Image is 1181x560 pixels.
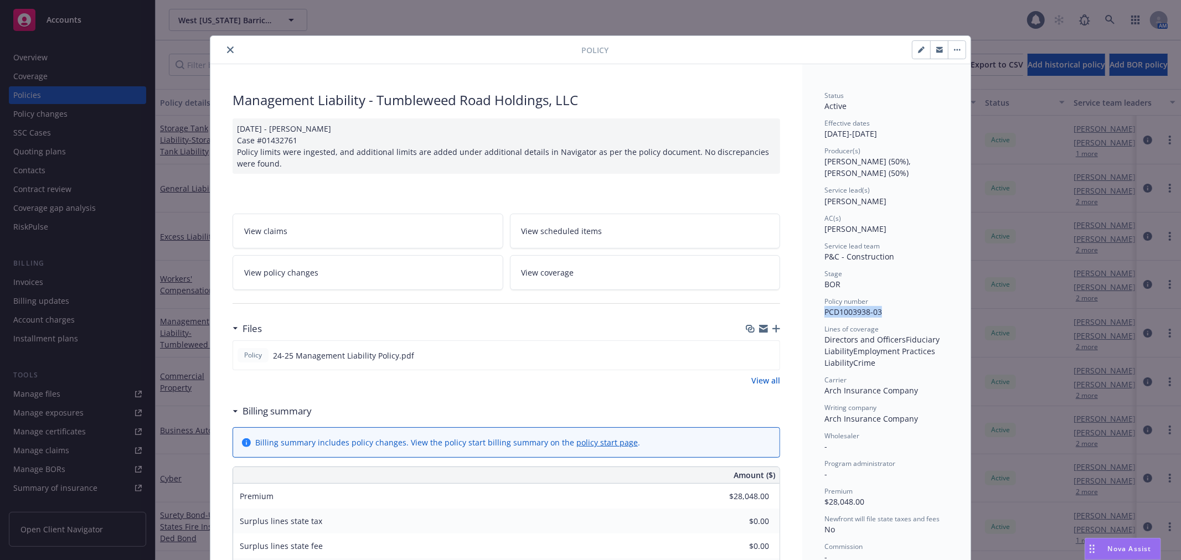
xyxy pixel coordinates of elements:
span: Nova Assist [1108,544,1152,553]
div: Billing summary includes policy changes. View the policy start billing summary on the . [255,437,640,448]
span: Service lead(s) [824,185,870,195]
a: View scheduled items [510,214,781,248]
span: Commission [824,542,863,551]
span: Lines of coverage [824,324,879,334]
span: No [824,524,835,535]
div: Drag to move [1085,538,1099,559]
span: [PERSON_NAME] [824,224,886,234]
div: Management Liability - Tumbleweed Road Holdings, LLC [233,91,780,110]
span: PCD1003938-03 [824,307,882,317]
span: Active [824,101,847,111]
div: [DATE] - [PERSON_NAME] Case #01432761 Policy limits were ingested, and additional limits are adde... [233,118,780,174]
span: Crime [853,357,875,368]
span: 24-25 Management Liability Policy.pdf [273,350,414,361]
span: Employment Practices Liability [824,346,937,368]
div: Billing summary [233,404,312,418]
span: Policy [581,44,608,56]
span: Arch Insurance Company [824,385,918,396]
div: [DATE] - [DATE] [824,118,948,139]
a: policy start page [576,437,638,448]
span: Surplus lines state tax [240,516,322,526]
span: Effective dates [824,118,870,128]
span: View policy changes [244,267,318,278]
button: close [224,43,237,56]
button: download file [747,350,756,361]
span: AC(s) [824,214,841,223]
span: Policy [242,350,264,360]
div: Files [233,322,262,336]
span: Status [824,91,844,100]
span: Stage [824,269,842,278]
button: preview file [765,350,775,361]
span: - [824,469,827,479]
span: View coverage [522,267,574,278]
span: Premium [824,486,853,496]
a: View all [751,375,780,386]
span: [PERSON_NAME] [824,196,886,206]
span: Carrier [824,375,847,385]
span: View scheduled items [522,225,602,237]
span: Newfront will file state taxes and fees [824,514,940,523]
span: - [824,441,827,452]
span: Premium [240,491,274,501]
span: Amount ($) [734,469,775,481]
input: 0.00 [704,513,776,530]
a: View coverage [510,255,781,290]
span: Program administrator [824,459,895,468]
input: 0.00 [704,488,776,505]
span: Producer(s) [824,146,860,155]
span: View claims [244,225,287,237]
h3: Files [243,322,262,336]
span: $28,048.00 [824,496,864,507]
a: View claims [233,214,503,248]
span: P&C - Construction [824,251,894,262]
input: 0.00 [704,538,776,554]
span: BOR [824,279,840,289]
span: Fiduciary Liability [824,334,942,356]
a: View policy changes [233,255,503,290]
span: Service lead team [824,241,880,251]
span: Writing company [824,403,876,412]
span: Surplus lines state fee [240,541,323,551]
span: Policy number [824,297,868,306]
span: Arch Insurance Company [824,413,918,424]
button: Nova Assist [1085,538,1161,560]
span: [PERSON_NAME] (50%), [PERSON_NAME] (50%) [824,156,913,178]
span: Directors and Officers [824,334,906,345]
span: Wholesaler [824,431,859,440]
h3: Billing summary [243,404,312,418]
